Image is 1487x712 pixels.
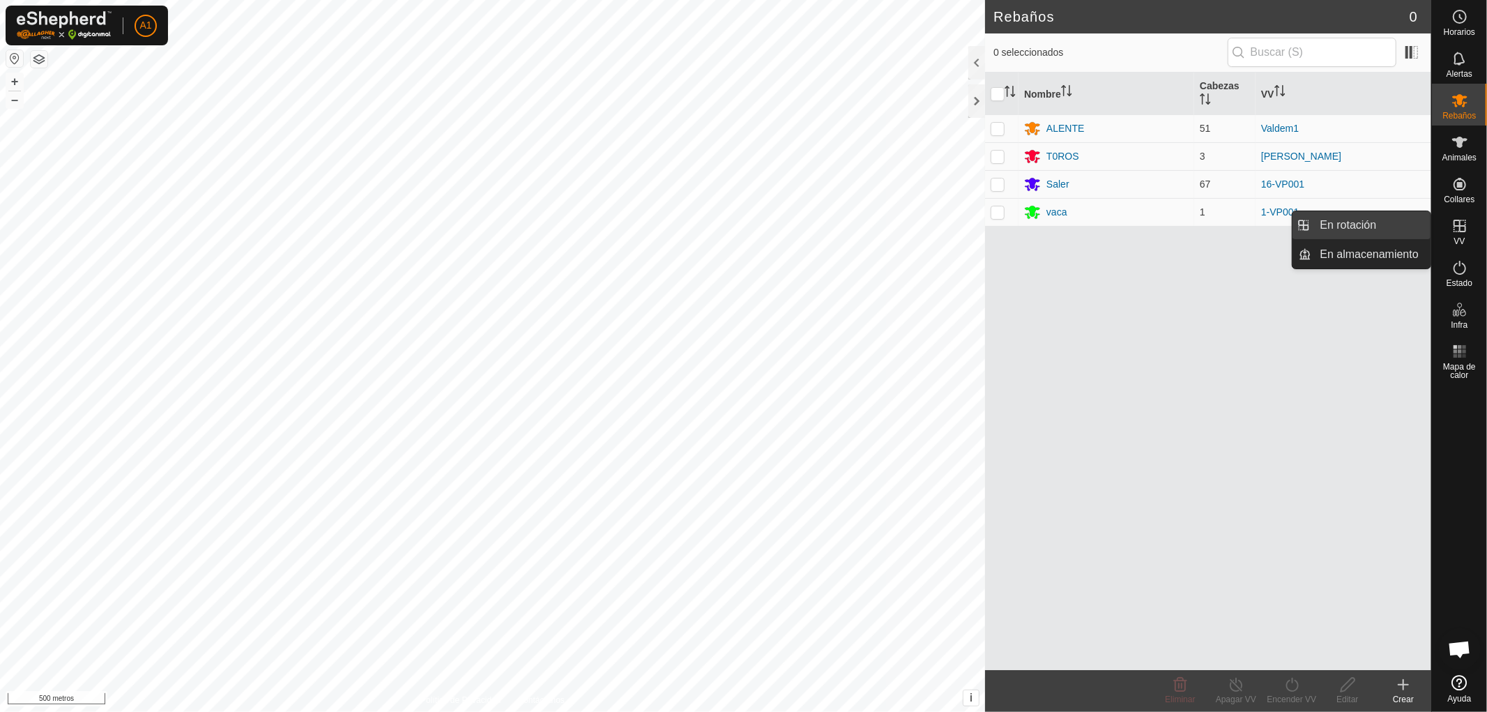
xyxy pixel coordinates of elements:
[6,73,23,90] button: +
[1200,179,1211,190] font: 67
[420,695,501,705] font: Política de Privacidad
[1228,38,1396,67] input: Buscar (S)
[993,9,1055,24] font: Rebaños
[17,11,112,40] img: Logotipo de Gallagher
[11,92,18,107] font: –
[139,20,151,31] font: A1
[1267,695,1317,704] font: Encender VV
[1046,179,1069,190] font: Saler
[1447,278,1472,288] font: Estado
[993,47,1063,58] font: 0 seleccionados
[1046,123,1084,134] font: ALENTE
[1439,628,1481,670] div: Chat abierto
[1046,206,1067,218] font: vaca
[1061,87,1072,98] p-sorticon: Activar para ordenar
[1451,320,1467,330] font: Infra
[1261,206,1299,218] a: 1-VP001
[1442,153,1477,162] font: Animales
[1200,206,1205,218] font: 1
[31,51,47,68] button: Capas del Mapa
[1216,695,1256,704] font: Apagar VV
[1443,362,1476,380] font: Mapa de calor
[1165,695,1195,704] font: Eliminar
[1200,151,1205,162] font: 3
[1261,123,1299,134] a: Valdem1
[1442,111,1476,121] font: Rebaños
[1320,248,1419,260] font: En almacenamiento
[1312,211,1431,239] a: En rotación
[1261,151,1341,162] a: [PERSON_NAME]
[6,91,23,108] button: –
[1024,88,1061,99] font: Nombre
[518,695,565,705] font: Contáctanos
[1005,88,1016,99] p-sorticon: Activar para ordenar
[1292,241,1431,268] li: En almacenamiento
[1292,211,1431,239] li: En rotación
[1410,9,1417,24] font: 0
[1454,236,1465,246] font: VV
[1274,87,1286,98] p-sorticon: Activar para ordenar
[1448,694,1472,704] font: Ayuda
[970,692,973,704] font: i
[1447,69,1472,79] font: Alertas
[518,694,565,706] a: Contáctanos
[1046,151,1079,162] font: T0ROS
[420,694,501,706] a: Política de Privacidad
[1320,219,1377,231] font: En rotación
[1444,27,1475,37] font: Horarios
[6,50,23,67] button: Restablecer mapa
[1444,195,1474,204] font: Collares
[1200,96,1211,107] p-sorticon: Activar para ordenar
[1261,179,1304,190] a: 16-VP001
[1261,88,1274,99] font: VV
[1393,695,1414,704] font: Crear
[1200,123,1211,134] font: 51
[11,74,19,89] font: +
[963,690,979,706] button: i
[1200,80,1240,91] font: Cabezas
[1312,241,1431,268] a: En almacenamiento
[1336,695,1358,704] font: Editar
[1432,669,1487,709] a: Ayuda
